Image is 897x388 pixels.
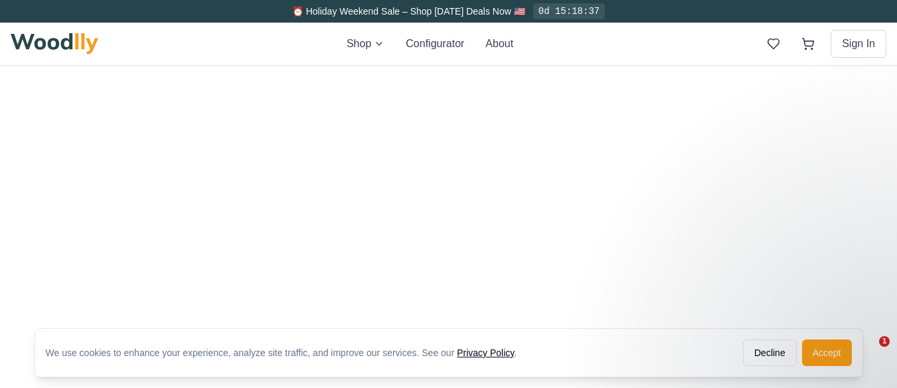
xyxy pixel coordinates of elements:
a: Privacy Policy [457,347,514,358]
button: About [485,36,513,52]
button: Decline [743,339,797,366]
button: Sign In [831,30,886,58]
div: 0d 15:18:37 [533,3,605,19]
button: Shop [347,36,384,52]
iframe: Intercom live chat [852,336,884,368]
button: Accept [802,339,852,366]
button: Configurator [406,36,464,52]
div: We use cookies to enhance your experience, analyze site traffic, and improve our services. See our . [46,346,528,359]
span: 1 [879,336,890,347]
img: Woodlly [11,33,98,54]
span: ⏰ Holiday Weekend Sale – Shop [DATE] Deals Now 🇺🇸 [292,6,525,17]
